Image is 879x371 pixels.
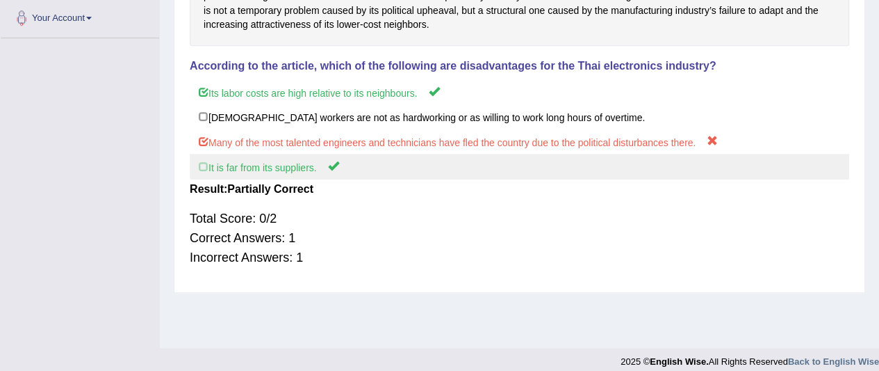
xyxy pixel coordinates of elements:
div: 2025 © All Rights Reserved [621,348,879,368]
h4: Result: [190,183,849,196]
h4: According to the article, which of the following are disadvantages for the Thai electronics indus... [190,60,849,72]
strong: English Wise. [650,356,708,367]
label: It is far from its suppliers. [190,154,849,180]
label: Many of the most talented engineers and technicians have fled the country due to the political di... [190,129,849,155]
label: Its labor costs are high relative to its neighbours. [190,79,849,105]
a: Back to English Wise [788,356,879,367]
label: [DEMOGRAPHIC_DATA] workers are not as hardworking or as willing to work long hours of overtime. [190,104,849,129]
div: Total Score: 0/2 Correct Answers: 1 Incorrect Answers: 1 [190,202,849,274]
